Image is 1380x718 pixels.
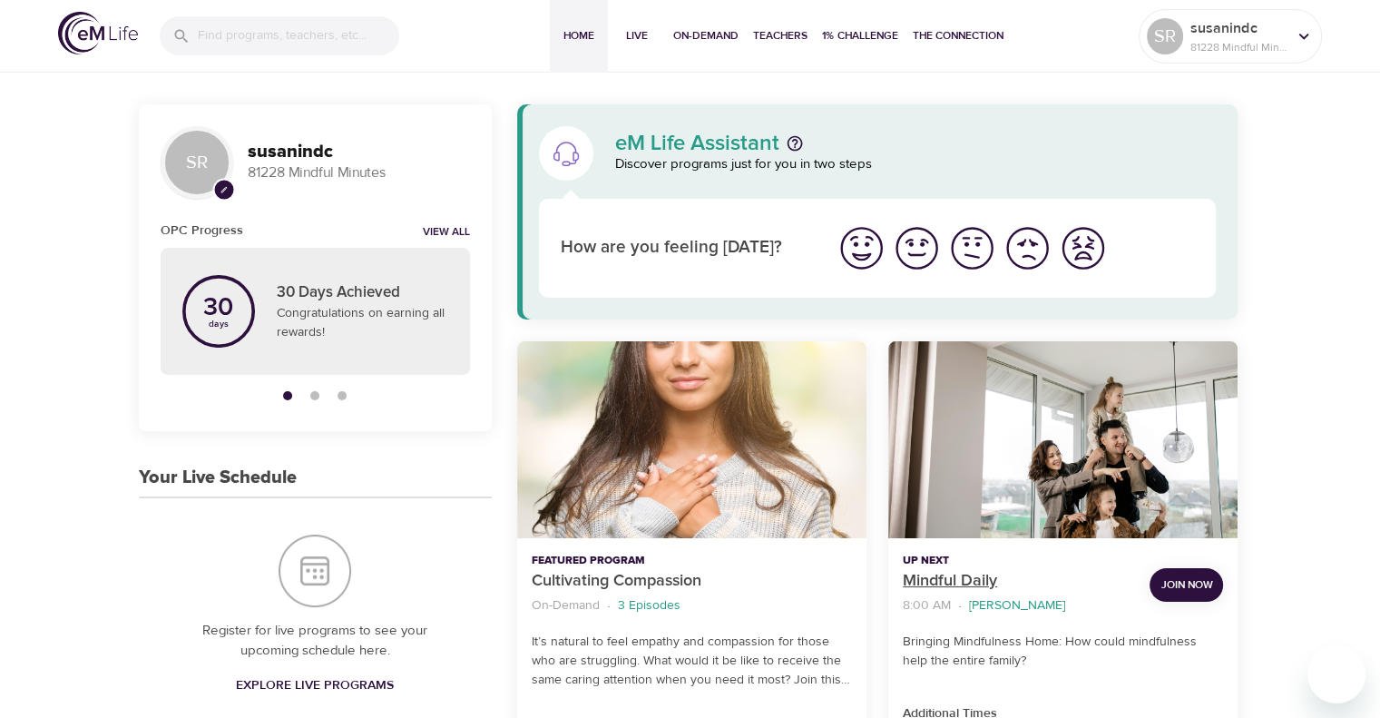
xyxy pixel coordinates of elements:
img: logo [58,12,138,54]
img: bad [1003,223,1052,273]
li: · [958,594,962,618]
p: 81228 Mindful Minutes [248,162,470,183]
span: On-Demand [673,26,739,45]
p: [PERSON_NAME] [969,596,1065,615]
p: Congratulations on earning all rewards! [277,304,448,342]
input: Find programs, teachers, etc... [198,16,399,55]
p: days [203,320,233,328]
p: How are you feeling [DATE]? [561,235,812,261]
p: It’s natural to feel empathy and compassion for those who are struggling. What would it be like t... [532,633,852,690]
p: Cultivating Compassion [532,569,852,594]
span: Explore Live Programs [236,674,394,697]
a: Explore Live Programs [229,669,401,703]
div: SR [161,126,233,199]
button: Cultivating Compassion [517,341,866,538]
button: I'm feeling worst [1055,221,1111,276]
img: ok [947,223,997,273]
p: 8:00 AM [903,596,951,615]
iframe: Button to launch messaging window [1307,645,1365,703]
button: I'm feeling good [889,221,944,276]
p: 3 Episodes [618,596,680,615]
button: I'm feeling bad [1000,221,1055,276]
span: Teachers [753,26,807,45]
span: Home [557,26,601,45]
button: I'm feeling ok [944,221,1000,276]
img: great [837,223,886,273]
nav: breadcrumb [532,594,852,618]
p: 30 Days Achieved [277,281,448,305]
img: good [892,223,942,273]
h3: susanindc [248,142,470,162]
p: On-Demand [532,596,600,615]
button: I'm feeling great [834,221,889,276]
div: SR [1147,18,1183,54]
nav: breadcrumb [903,594,1135,618]
span: The Connection [913,26,1003,45]
p: 30 [203,295,233,320]
p: susanindc [1190,17,1287,39]
p: Mindful Daily [903,569,1135,594]
h6: OPC Progress [161,221,243,241]
button: Mindful Daily [888,341,1238,538]
p: Up Next [903,553,1135,569]
li: · [607,594,611,618]
span: 1% Challenge [822,26,898,45]
p: 81228 Mindful Minutes [1190,39,1287,55]
img: Your Live Schedule [279,535,351,607]
p: Bringing Mindfulness Home: How could mindfulness help the entire family? [903,633,1223,671]
span: Live [615,26,659,45]
a: View all notifications [423,225,470,241]
h3: Your Live Schedule [139,467,297,488]
img: eM Life Assistant [552,139,581,168]
p: eM Life Assistant [615,133,779,154]
p: Register for live programs to see your upcoming schedule here. [175,621,455,662]
img: worst [1058,223,1108,273]
button: Join Now [1150,568,1223,602]
p: Featured Program [532,553,852,569]
p: Discover programs just for you in two steps [615,154,1217,175]
span: Join Now [1160,575,1212,595]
